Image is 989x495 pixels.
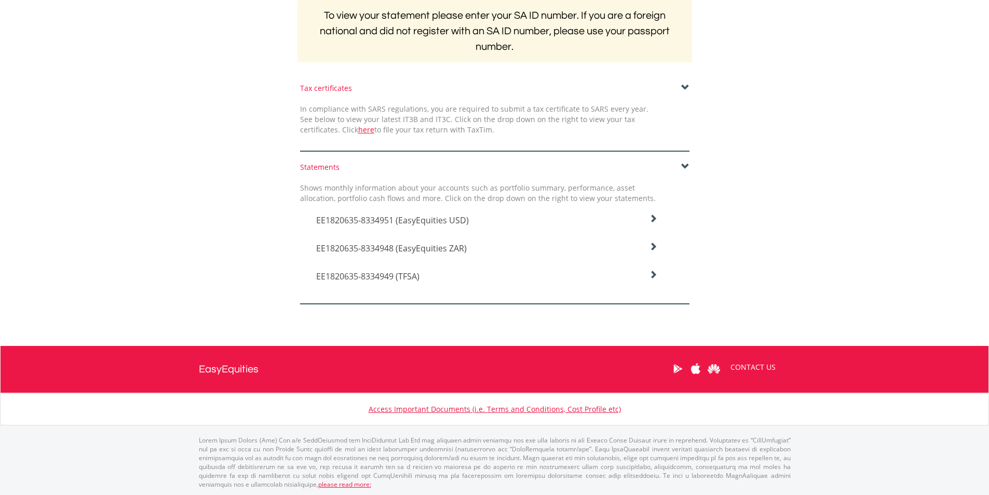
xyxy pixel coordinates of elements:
[358,125,374,135] a: here
[723,353,783,382] a: CONTACT US
[316,215,469,226] span: EE1820635-8334951 (EasyEquities USD)
[300,83,689,93] div: Tax certificates
[369,404,621,414] a: Access Important Documents (i.e. Terms and Conditions, Cost Profile etc)
[199,346,259,393] a: EasyEquities
[292,183,663,204] div: Shows monthly information about your accounts such as portfolio summary, performance, asset alloc...
[318,480,371,489] a: please read more:
[316,271,419,282] span: EE1820635-8334949 (TFSA)
[342,125,494,135] span: Click to file your tax return with TaxTim.
[300,162,689,172] div: Statements
[300,104,648,135] span: In compliance with SARS regulations, you are required to submit a tax certificate to SARS every y...
[705,353,723,385] a: Huawei
[669,353,687,385] a: Google Play
[316,243,467,254] span: EE1820635-8334948 (EasyEquities ZAR)
[687,353,705,385] a: Apple
[199,436,791,489] p: Lorem Ipsum Dolors (Ame) Con a/e SeddOeiusmod tem InciDiduntut Lab Etd mag aliquaen admin veniamq...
